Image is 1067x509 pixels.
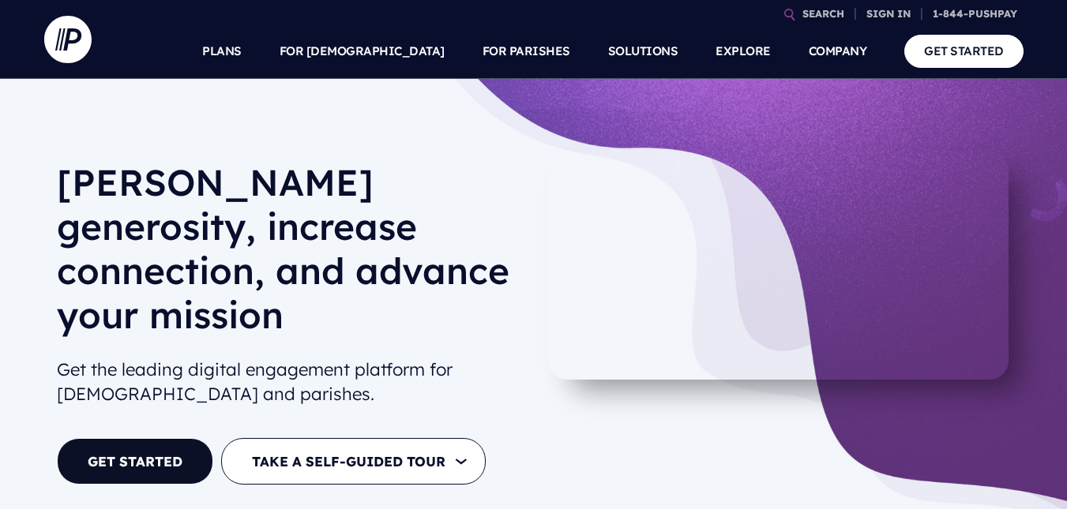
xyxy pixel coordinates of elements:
[57,160,521,350] h1: [PERSON_NAME] generosity, increase connection, and advance your mission
[221,438,486,485] button: TAKE A SELF-GUIDED TOUR
[57,438,213,485] a: GET STARTED
[809,24,867,79] a: COMPANY
[202,24,242,79] a: PLANS
[483,24,570,79] a: FOR PARISHES
[280,24,445,79] a: FOR [DEMOGRAPHIC_DATA]
[608,24,678,79] a: SOLUTIONS
[904,35,1024,67] a: GET STARTED
[57,351,521,413] h2: Get the leading digital engagement platform for [DEMOGRAPHIC_DATA] and parishes.
[716,24,771,79] a: EXPLORE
